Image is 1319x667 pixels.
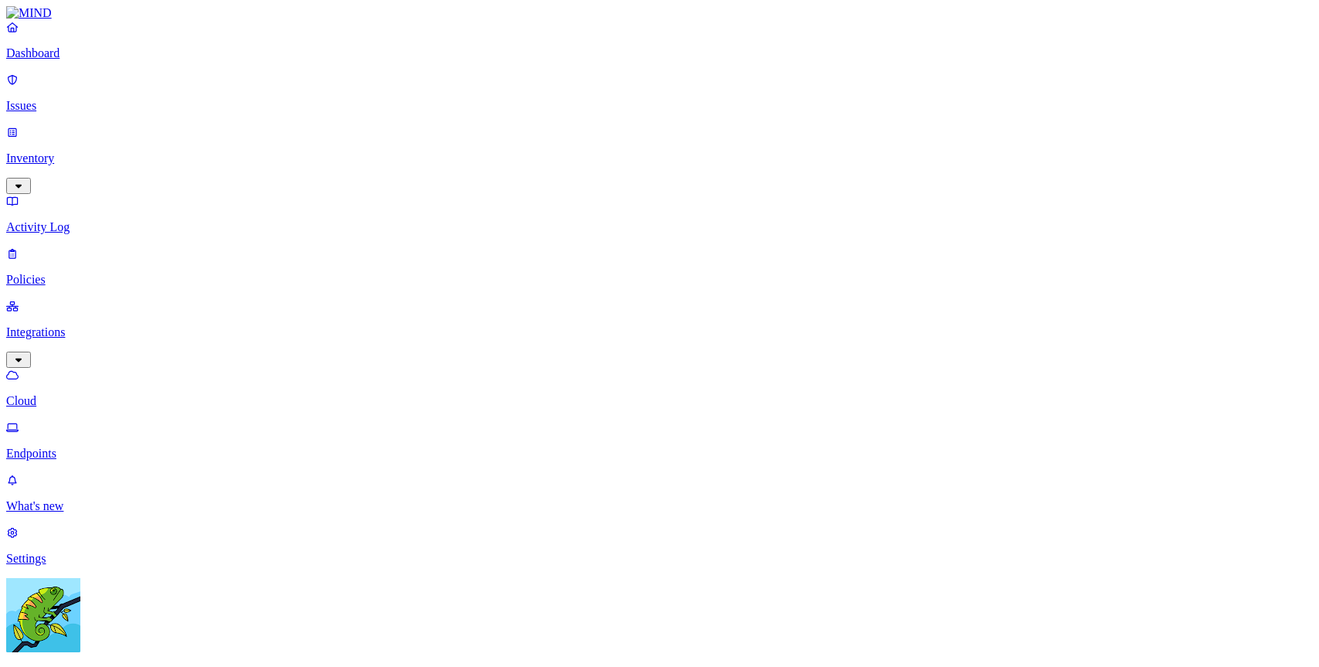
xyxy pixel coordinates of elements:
p: Issues [6,99,1313,113]
img: MIND [6,6,52,20]
p: Dashboard [6,46,1313,60]
p: Inventory [6,151,1313,165]
p: What's new [6,499,1313,513]
img: Yuval Meshorer [6,578,80,652]
p: Endpoints [6,447,1313,461]
p: Activity Log [6,220,1313,234]
p: Settings [6,552,1313,566]
p: Cloud [6,394,1313,408]
p: Policies [6,273,1313,287]
p: Integrations [6,325,1313,339]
